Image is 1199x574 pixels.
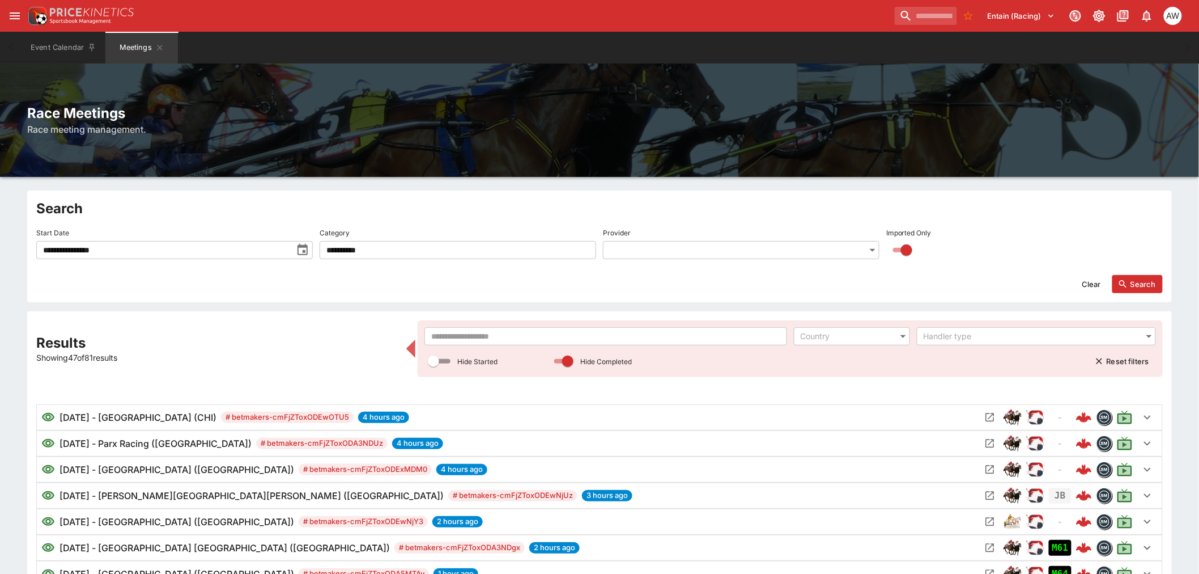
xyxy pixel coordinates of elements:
[59,489,444,503] h6: [DATE] - [PERSON_NAME][GEOGRAPHIC_DATA][PERSON_NAME] ([GEOGRAPHIC_DATA])
[1004,539,1022,557] div: horse_racing
[1049,410,1072,425] div: No Jetbet
[1097,541,1112,555] img: betmakers.png
[1004,539,1022,557] img: horse_racing.png
[1026,408,1044,427] div: ParallelRacing Handler
[221,412,354,423] span: # betmakers-cmFjZToxODEwOTU5
[1026,434,1044,453] div: ParallelRacing Handler
[27,123,1172,136] h6: Race meeting management.
[299,516,428,527] span: # betmakers-cmFjZToxODEwNjY3
[981,487,999,505] button: Open Meeting
[1004,487,1022,505] div: horse_racing
[36,334,399,352] h2: Results
[981,408,999,427] button: Open Meeting
[1089,6,1109,26] button: Toggle light/dark mode
[1076,540,1092,556] img: logo-cerberus--red.svg
[1004,408,1022,427] img: horse_racing.png
[41,541,55,555] svg: Visible
[1137,6,1157,26] button: Notifications
[5,6,25,26] button: open drawer
[959,7,977,25] button: No Bookmarks
[1004,434,1022,453] img: horse_racing.png
[59,515,294,529] h6: [DATE] - [GEOGRAPHIC_DATA] ([GEOGRAPHIC_DATA])
[981,7,1062,25] button: Select Tenant
[1004,513,1022,531] div: harness_racing
[36,228,69,238] p: Start Date
[1065,6,1086,26] button: Connected to PK
[1076,410,1092,425] img: logo-cerberus--red.svg
[801,331,892,342] div: Country
[1117,540,1133,556] svg: Live
[432,516,483,527] span: 2 hours ago
[1076,514,1092,530] img: logo-cerberus--red.svg
[292,240,313,260] button: toggle date time picker
[41,437,55,450] svg: Visible
[895,7,957,25] input: search
[924,331,1138,342] div: Handler type
[36,352,399,364] p: Showing 47 of 81 results
[1075,275,1108,293] button: Clear
[1026,513,1044,531] img: racing.png
[394,542,525,554] span: # betmakers-cmFjZToxODA3NDgx
[1096,514,1112,530] div: betmakers
[1160,3,1185,28] button: Amanda Whitta
[1026,487,1044,505] div: ParallelRacing Handler
[59,463,294,476] h6: [DATE] - [GEOGRAPHIC_DATA] ([GEOGRAPHIC_DATA])
[1049,514,1072,530] div: No Jetbet
[392,438,443,449] span: 4 hours ago
[1026,434,1044,453] img: racing.png
[1004,434,1022,453] div: horse_racing
[59,541,390,555] h6: [DATE] - [GEOGRAPHIC_DATA] [GEOGRAPHIC_DATA] ([GEOGRAPHIC_DATA])
[1004,461,1022,479] img: horse_racing.png
[529,542,580,554] span: 2 hours ago
[50,8,134,16] img: PriceKinetics
[105,32,178,64] button: Meetings
[1113,6,1133,26] button: Documentation
[1026,487,1044,505] img: racing.png
[24,32,103,64] button: Event Calendar
[1117,410,1133,425] svg: Live
[1076,436,1092,451] img: logo-cerberus--red.svg
[1076,488,1092,504] img: logo-cerberus--red.svg
[1117,462,1133,478] svg: Live
[1076,462,1092,478] img: logo-cerberus--red.svg
[1004,513,1022,531] img: harness_racing.png
[41,489,55,503] svg: Visible
[1117,514,1133,530] svg: Live
[50,19,111,24] img: Sportsbook Management
[41,515,55,529] svg: Visible
[36,200,1163,217] h2: Search
[1096,462,1112,478] div: betmakers
[603,228,631,238] p: Provider
[981,434,999,453] button: Open Meeting
[320,228,350,238] p: Category
[1049,488,1072,504] div: Jetbet not yet mapped
[41,463,55,476] svg: Visible
[1117,436,1133,451] svg: Live
[981,539,999,557] button: Open Meeting
[1117,488,1133,504] svg: Live
[1026,539,1044,557] div: ParallelRacing Handler
[886,228,932,238] p: Imported Only
[1089,352,1156,370] button: Reset filters
[1049,462,1072,478] div: No Jetbet
[1112,275,1163,293] button: Search
[256,438,388,449] span: # betmakers-cmFjZToxODA3NDUz
[1026,408,1044,427] img: racing.png
[1097,462,1112,477] img: betmakers.png
[1096,436,1112,451] div: betmakers
[59,437,252,450] h6: [DATE] - Parx Racing ([GEOGRAPHIC_DATA])
[1049,540,1072,556] div: Imported to Jetbet as OPEN
[1004,487,1022,505] img: horse_racing.png
[1026,539,1044,557] img: racing.png
[1097,514,1112,529] img: betmakers.png
[358,412,409,423] span: 4 hours ago
[25,5,48,27] img: PriceKinetics Logo
[1096,488,1112,504] div: betmakers
[299,464,432,475] span: # betmakers-cmFjZToxODExMDM0
[1097,488,1112,503] img: betmakers.png
[1164,7,1182,25] div: Amanda Whitta
[27,104,1172,122] h2: Race Meetings
[59,411,216,424] h6: [DATE] - [GEOGRAPHIC_DATA] (CHI)
[981,461,999,479] button: Open Meeting
[448,490,577,501] span: # betmakers-cmFjZToxODEwNjUz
